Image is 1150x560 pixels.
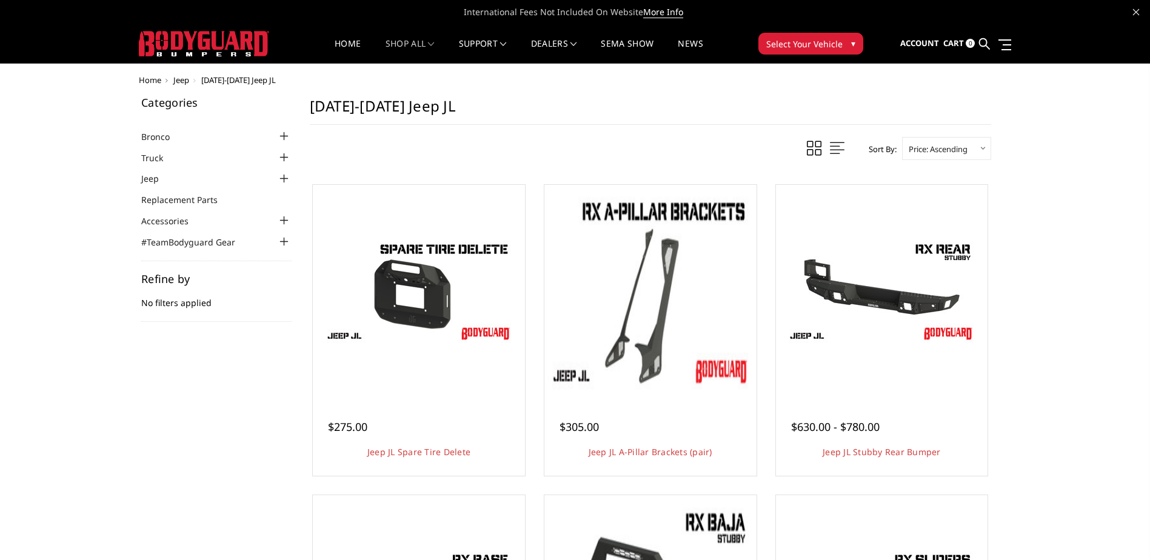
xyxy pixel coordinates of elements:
[141,273,292,322] div: No filters applied
[851,37,855,50] span: ▾
[900,27,939,60] a: Account
[141,215,204,227] a: Accessories
[310,97,991,125] h1: [DATE]-[DATE] Jeep JL
[862,140,897,158] label: Sort By:
[779,188,985,394] a: Jeep JL Stubby Rear Bumper Jeep JL Stubby Rear Bumper
[139,75,161,85] a: Home
[316,188,522,394] a: Jeep JL Spare Tire Delete Jeep JL Spare Tire Delete
[141,193,233,206] a: Replacement Parts
[601,39,654,63] a: SEMA Show
[141,130,185,143] a: Bronco
[173,75,189,85] a: Jeep
[201,75,276,85] span: [DATE]-[DATE] Jeep JL
[335,39,361,63] a: Home
[328,419,367,434] span: $275.00
[643,6,683,18] a: More Info
[139,31,269,56] img: BODYGUARD BUMPERS
[386,39,435,63] a: shop all
[560,419,599,434] span: $305.00
[966,39,975,48] span: 0
[531,39,577,63] a: Dealers
[589,446,712,458] a: Jeep JL A-Pillar Brackets (pair)
[943,38,964,48] span: Cart
[141,97,292,108] h5: Categories
[141,172,174,185] a: Jeep
[943,27,975,60] a: Cart 0
[547,188,754,394] a: Jeep JL A-Pillar Brackets (pair) Jeep JL A-Pillar Brackets (pair)
[367,446,470,458] a: Jeep JL Spare Tire Delete
[141,236,250,248] a: #TeamBodyguard Gear
[791,419,880,434] span: $630.00 - $780.00
[678,39,703,63] a: News
[900,38,939,48] span: Account
[459,39,507,63] a: Support
[758,33,863,55] button: Select Your Vehicle
[141,273,292,284] h5: Refine by
[823,446,941,458] a: Jeep JL Stubby Rear Bumper
[766,38,843,50] span: Select Your Vehicle
[141,152,178,164] a: Truck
